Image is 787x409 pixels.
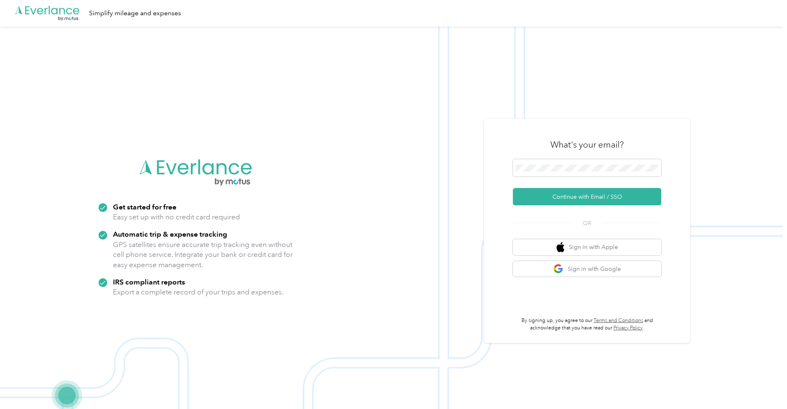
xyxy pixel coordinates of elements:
[513,261,661,277] button: google logoSign in with Google
[557,242,565,252] img: apple logo
[113,230,227,238] strong: Automatic trip & expense tracking
[513,188,661,205] button: Continue with Email / SSO
[550,139,624,150] h3: What's your email?
[513,239,661,255] button: apple logoSign in with Apple
[113,287,284,297] p: Export a complete record of your trips and expenses.
[553,264,564,274] img: google logo
[573,219,601,228] span: OR
[594,317,643,324] a: Terms and Conditions
[613,325,643,331] a: Privacy Policy
[113,202,176,211] strong: Get started for free
[113,212,240,222] p: Easy set up with no credit card required
[513,317,661,331] p: By signing up, you agree to our and acknowledge that you have read our .
[89,8,181,19] div: Simplify mileage and expenses
[113,240,293,270] p: GPS satellites ensure accurate trip tracking even without cell phone service. Integrate your bank...
[113,277,185,286] strong: IRS compliant reports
